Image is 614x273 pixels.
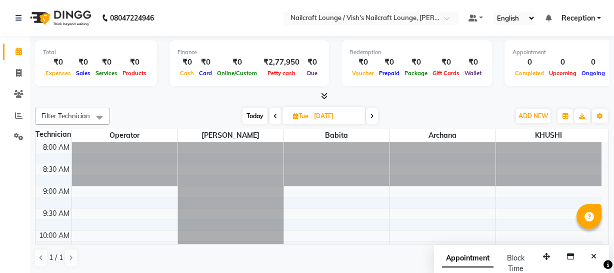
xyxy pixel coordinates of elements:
span: Products [120,70,149,77]
div: ₹0 [43,57,73,68]
div: ₹0 [303,57,321,68]
img: logo [25,4,94,32]
span: Block Time [507,253,524,273]
span: Package [402,70,430,77]
div: 10:00 AM [37,230,71,241]
div: ₹0 [93,57,120,68]
div: 8:00 AM [41,142,71,153]
span: Upcoming [546,70,579,77]
span: Reception [561,13,595,24]
input: 2025-10-07 [311,109,361,124]
span: Online/Custom [214,70,259,77]
span: Voucher [349,70,376,77]
div: ₹0 [376,57,402,68]
span: Petty cash [265,70,298,77]
div: Technician [35,129,71,140]
div: ₹0 [430,57,462,68]
div: ₹0 [196,57,214,68]
span: Ongoing [579,70,607,77]
span: Card [196,70,214,77]
span: Today [242,108,267,124]
div: 8:30 AM [41,164,71,175]
div: 0 [546,57,579,68]
div: Total [43,48,149,57]
span: Archana [390,129,495,142]
div: Finance [177,48,321,57]
span: Due [304,70,320,77]
iframe: chat widget [572,233,604,263]
div: ₹0 [402,57,430,68]
span: Cash [177,70,196,77]
span: KHUSHI [496,129,602,142]
div: 9:30 AM [41,208,71,219]
button: ADD NEW [516,109,550,123]
span: Operator [72,129,177,142]
span: Appointment [442,249,493,267]
b: 08047224946 [110,4,154,32]
div: ₹0 [462,57,484,68]
div: ₹0 [120,57,149,68]
span: Babita [284,129,389,142]
div: ₹0 [177,57,196,68]
span: Filter Technician [41,112,90,120]
div: 9:00 AM [41,186,71,197]
span: 1 / 1 [49,252,63,263]
span: Completed [512,70,546,77]
span: Gift Cards [430,70,462,77]
div: ₹0 [214,57,259,68]
div: Redemption [349,48,484,57]
span: [PERSON_NAME] [178,129,283,142]
div: ₹0 [73,57,93,68]
div: ₹2,77,950 [259,57,303,68]
span: Expenses [43,70,73,77]
div: 0 [512,57,546,68]
span: Sales [73,70,93,77]
div: 0 [579,57,607,68]
span: ADD NEW [518,112,548,120]
span: Prepaid [376,70,402,77]
span: Services [93,70,120,77]
span: Tue [290,112,311,120]
div: ₹0 [349,57,376,68]
span: Wallet [462,70,484,77]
